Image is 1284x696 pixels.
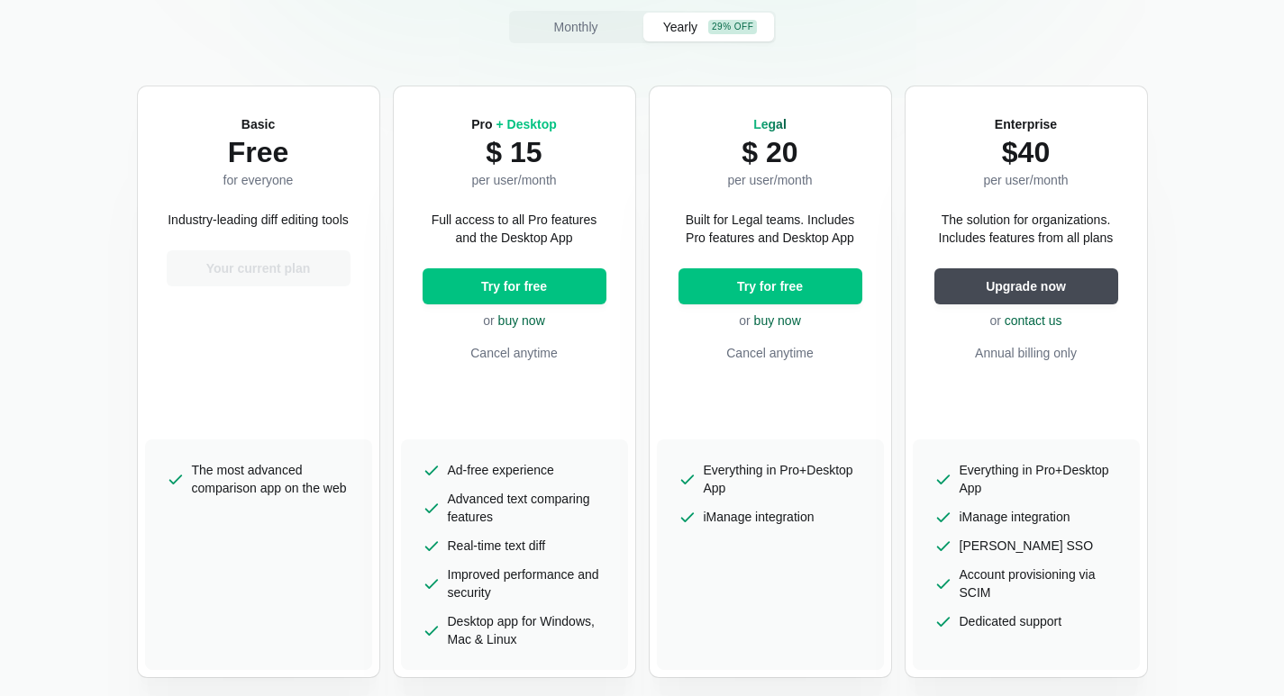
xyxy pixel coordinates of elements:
span: Your current plan [203,259,314,277]
p: $ 15 [471,133,557,171]
p: per user/month [471,171,557,189]
p: $ 20 [727,133,812,171]
span: Yearly [660,18,701,36]
button: Your current plan [167,250,351,286]
p: Cancel anytime [678,344,862,362]
p: per user/month [983,171,1068,189]
span: iManage integration [960,508,1070,526]
span: Dedicated support [960,612,1062,630]
a: buy now [498,313,545,328]
p: or [678,312,862,330]
button: Yearly29% off [643,13,774,41]
span: Account provisioning via SCIM [960,565,1118,601]
span: Everything in Pro+Desktop App [704,461,862,497]
p: per user/month [727,171,812,189]
span: Monthly [550,18,601,36]
button: Try for free [423,268,606,304]
p: Cancel anytime [423,344,606,362]
h2: Pro [471,115,557,133]
a: contact us [1005,313,1062,328]
span: Real-time text diff [448,537,546,555]
p: for everyone [223,171,294,189]
h2: Enterprise [983,115,1068,133]
span: Upgrade now [982,277,1070,295]
p: Free [223,133,294,171]
span: Desktop app for Windows, Mac & Linux [448,612,606,648]
p: The solution for organizations. Includes features from all plans [934,211,1118,247]
span: Advanced text comparing features [448,490,606,526]
p: $40 [983,133,1068,171]
span: iManage integration [704,508,815,526]
span: Ad-free experience [448,461,554,479]
span: Try for free [733,277,806,295]
span: Improved performance and security [448,565,606,601]
button: Try for free [678,268,862,304]
p: Full access to all Pro features and the Desktop App [423,211,606,247]
span: Try for free [478,277,551,295]
p: Built for Legal teams. Includes Pro features and Desktop App [678,211,862,247]
span: Legal [753,117,787,131]
p: or [934,312,1118,330]
span: + Desktop [496,117,556,131]
span: Everything in Pro+Desktop App [960,461,1118,497]
a: buy now [754,313,801,328]
button: Monthly [511,13,642,41]
div: 29% off [708,20,757,34]
p: or [423,312,606,330]
p: Industry-leading diff editing tools [168,211,349,229]
span: [PERSON_NAME] SSO [960,537,1094,555]
h2: Basic [223,115,294,133]
span: The most advanced comparison app on the web [192,461,351,497]
p: Annual billing only [934,344,1118,362]
button: Upgrade now [934,268,1118,304]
